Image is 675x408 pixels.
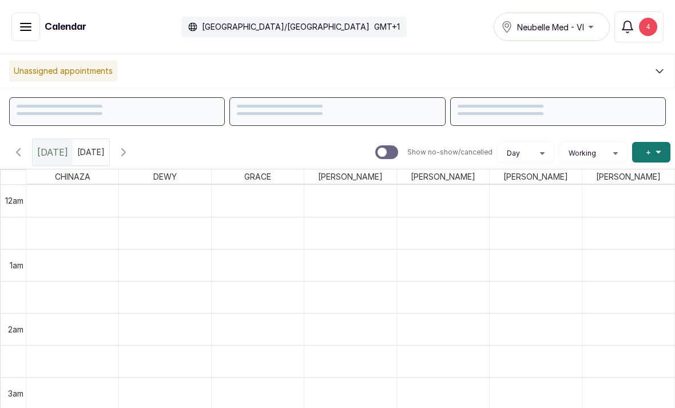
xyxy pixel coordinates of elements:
span: [PERSON_NAME] [594,169,663,184]
div: [DATE] [33,139,73,165]
div: 4 [639,18,657,36]
button: + [632,142,670,163]
button: 4 [614,11,664,42]
span: [PERSON_NAME] [316,169,385,184]
button: Neubelle Med - VI [494,13,610,41]
div: 3am [6,387,26,399]
div: 12am [3,195,26,207]
p: Show no-show/cancelled [407,148,493,157]
p: Unassigned appointments [9,61,117,81]
p: [GEOGRAPHIC_DATA]/[GEOGRAPHIC_DATA] [202,21,370,33]
span: [DATE] [37,145,68,159]
button: Day [502,149,549,158]
div: 2am [6,323,26,335]
span: CHINAZA [53,169,93,184]
div: 1am [7,259,26,271]
span: + [646,146,651,158]
p: GMT+1 [374,21,400,33]
span: Neubelle Med - VI [517,21,584,33]
h1: Calendar [45,20,86,34]
span: Day [507,149,520,158]
span: [PERSON_NAME] [408,169,478,184]
span: [PERSON_NAME] [501,169,570,184]
span: Working [569,149,596,158]
button: Working [564,149,622,158]
span: DEWY [151,169,179,184]
span: GRACE [242,169,273,184]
